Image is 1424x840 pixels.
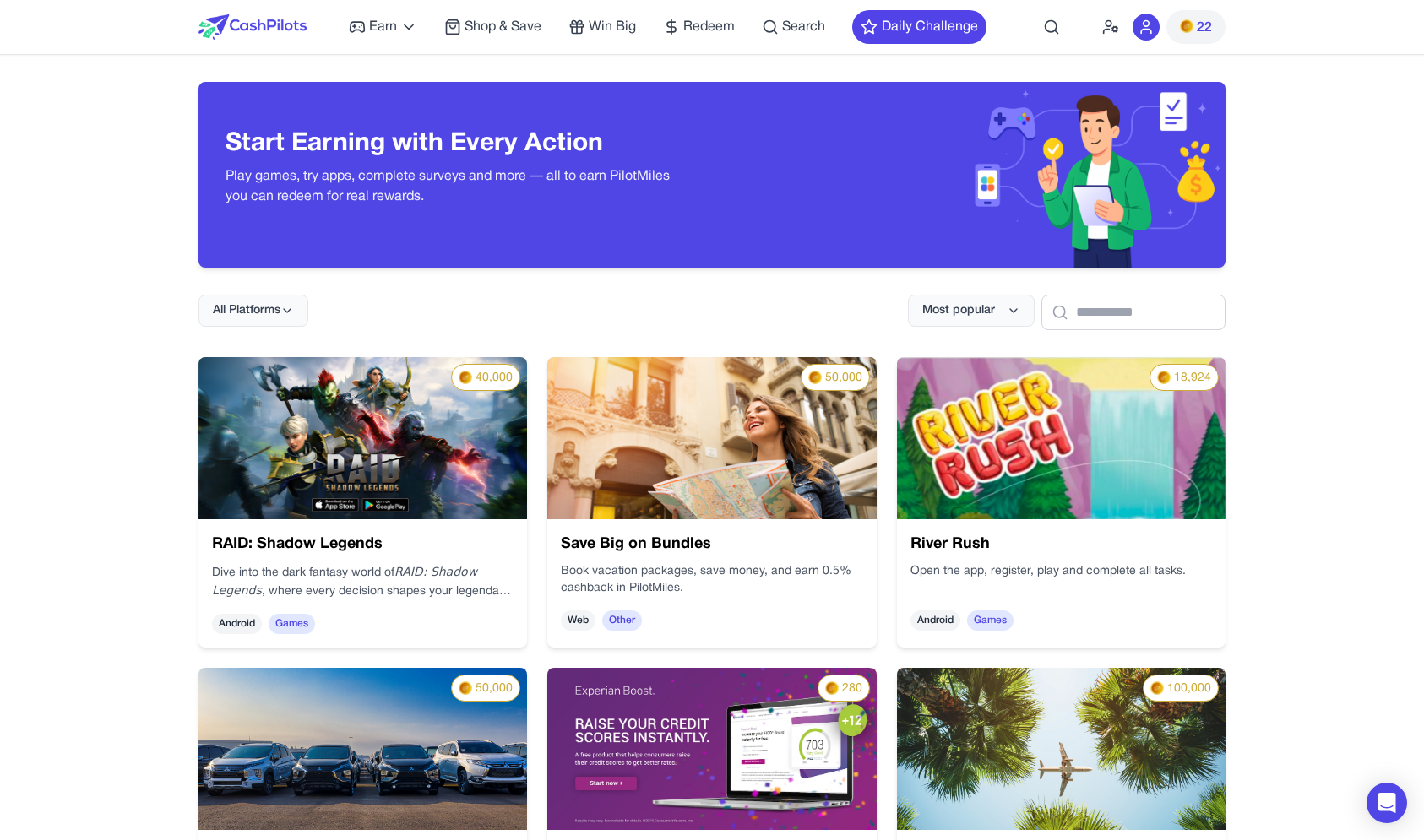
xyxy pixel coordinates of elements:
[547,357,876,519] img: 9cf9a345-9f12-4220-a22e-5522d5a13454.png
[897,357,1226,519] img: cd3c5e61-d88c-4c75-8e93-19b3db76cddd.webp
[683,17,735,37] span: Redeem
[561,533,862,556] h3: Save Big on Bundles
[547,668,876,830] img: 795ee3c7-3d98-401e-9893-350867457124.jpeg
[1150,681,1164,695] img: PMs
[213,302,280,319] span: All Platforms
[212,563,514,600] p: Dive into the dark fantasy world of , where every decision shapes your legendary journey.
[910,533,1212,556] h3: River Rush
[589,17,636,37] span: Win Big
[1157,371,1171,384] img: PMs
[908,295,1035,327] button: Most popular
[1174,370,1211,387] span: 18,924
[712,82,1226,268] img: Header decoration
[825,681,839,695] img: PMs
[967,610,1014,631] span: Games
[852,10,986,44] button: Daily Challenge
[465,17,541,37] span: Shop & Save
[349,17,417,37] a: Earn
[212,533,514,556] h3: RAID: Shadow Legends
[226,129,685,160] h3: Start Earning with Every Action
[476,370,513,387] span: 40,000
[1167,680,1211,697] span: 100,000
[561,610,595,631] span: Web
[198,668,527,830] img: 46a948e1-1099-4da5-887a-e68427f4d198.png
[459,371,472,384] img: PMs
[842,680,862,697] span: 280
[1180,19,1193,33] img: PMs
[808,371,822,384] img: PMs
[212,614,262,634] span: Android
[444,17,541,37] a: Shop & Save
[782,17,825,37] span: Search
[476,680,513,697] span: 50,000
[1166,10,1226,44] button: PMs22
[910,610,960,631] span: Android
[561,563,862,597] p: Book vacation packages, save money, and earn 0.5% cashback in PilotMiles.
[1197,18,1212,38] span: 22
[198,295,308,327] button: All Platforms
[568,17,636,37] a: Win Big
[269,614,315,634] span: Games
[762,17,825,37] a: Search
[198,357,527,519] img: nRLw6yM7nDBu.webp
[602,610,642,631] span: Other
[198,14,307,40] img: CashPilots Logo
[825,370,862,387] span: 50,000
[369,17,397,37] span: Earn
[459,681,472,695] img: PMs
[226,166,685,207] p: Play games, try apps, complete surveys and more — all to earn PilotMiles you can redeem for real ...
[910,563,1212,597] div: Open the app, register, play and complete all tasks.
[663,17,735,37] a: Redeem
[1367,783,1407,823] div: Open Intercom Messenger
[897,668,1226,830] img: 70540f4e-f303-4cfa-b7aa-abd24360173a.png
[922,302,995,319] span: Most popular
